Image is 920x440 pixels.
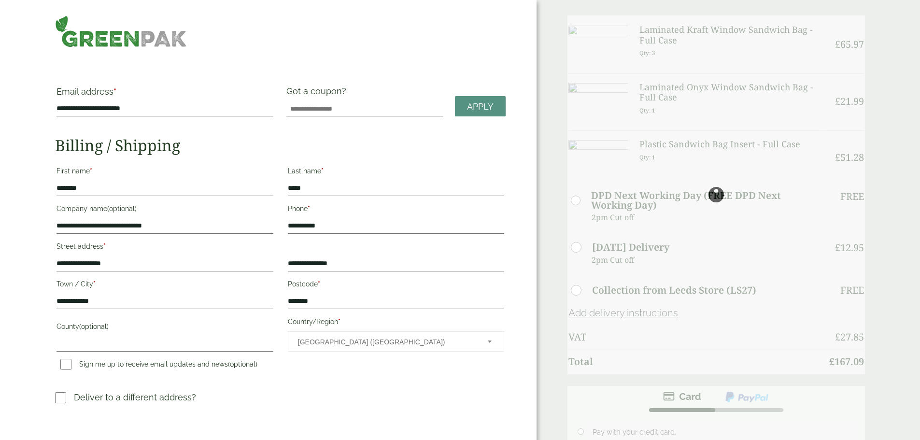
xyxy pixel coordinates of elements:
span: (optional) [228,360,257,368]
abbr: required [113,86,116,97]
label: Sign me up to receive email updates and news [57,360,261,371]
span: Apply [467,101,494,112]
abbr: required [90,167,92,175]
label: Postcode [288,277,504,294]
label: Company name [57,202,273,218]
label: First name [57,164,273,181]
abbr: required [103,242,106,250]
label: Email address [57,87,273,101]
label: Street address [57,240,273,256]
p: Deliver to a different address? [74,391,196,404]
abbr: required [308,205,310,213]
abbr: required [93,280,96,288]
span: Country/Region [288,331,504,352]
span: (optional) [79,323,109,330]
abbr: required [321,167,324,175]
img: GreenPak Supplies [55,15,187,47]
input: Sign me up to receive email updates and news(optional) [60,359,71,370]
span: United Kingdom (UK) [298,332,475,352]
h2: Billing / Shipping [55,136,506,155]
label: Phone [288,202,504,218]
abbr: required [338,318,340,326]
span: (optional) [107,205,137,213]
label: Town / City [57,277,273,294]
label: Country/Region [288,315,504,331]
abbr: required [318,280,320,288]
label: Got a coupon? [286,86,350,101]
a: Apply [455,96,506,117]
label: Last name [288,164,504,181]
label: County [57,320,273,336]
